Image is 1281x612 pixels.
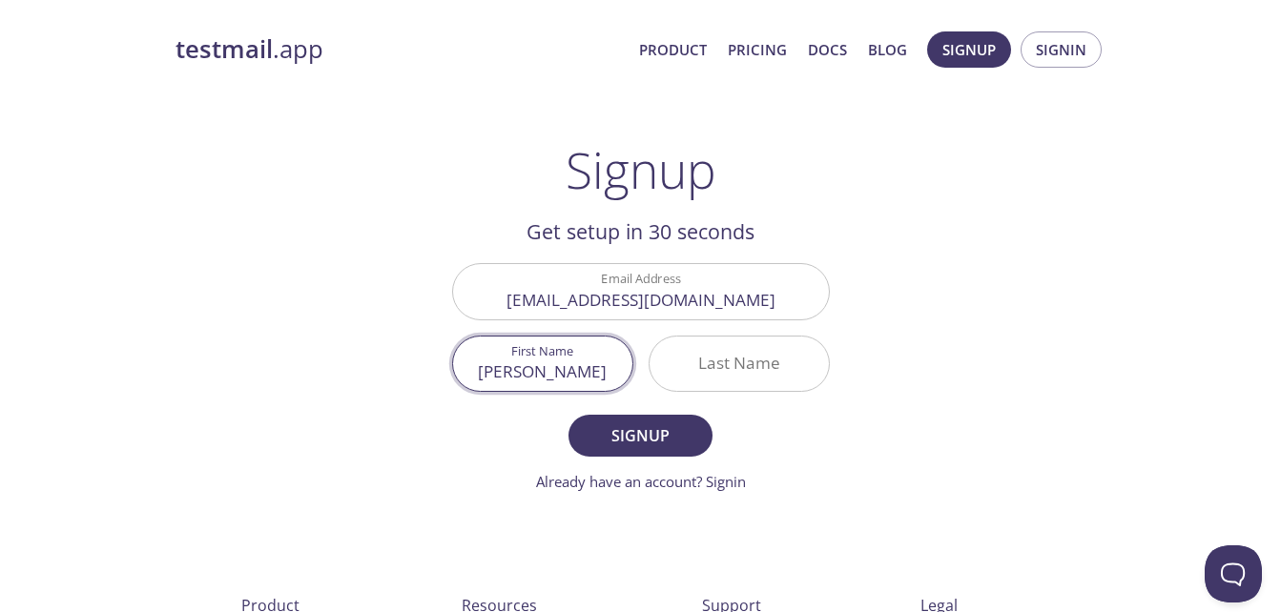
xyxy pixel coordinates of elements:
a: Already have an account? Signin [536,472,746,491]
span: Signup [942,37,996,62]
button: Signup [927,31,1011,68]
iframe: Help Scout Beacon - Open [1205,545,1262,602]
a: Docs [808,37,847,62]
span: Signin [1036,37,1086,62]
button: Signin [1021,31,1102,68]
a: Pricing [728,37,787,62]
a: Product [639,37,707,62]
h1: Signup [566,141,716,198]
a: Blog [868,37,907,62]
h2: Get setup in 30 seconds [452,215,830,248]
a: testmail.app [176,33,624,66]
strong: testmail [176,32,273,66]
button: Signup [568,415,712,457]
span: Signup [589,422,691,449]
